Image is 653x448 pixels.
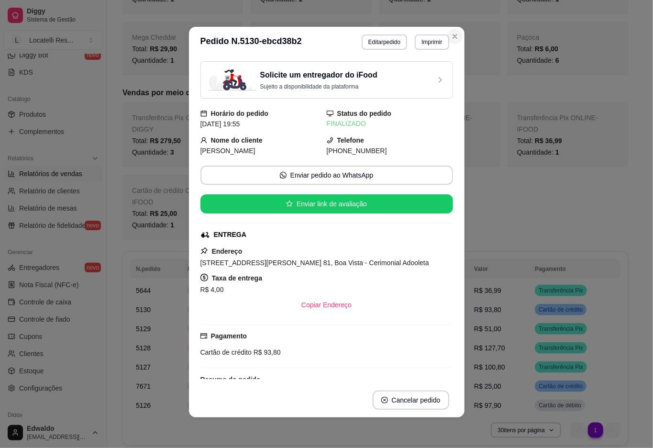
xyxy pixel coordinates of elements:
span: pushpin [200,247,208,255]
span: [DATE] 19:55 [200,120,240,128]
button: Copiar Endereço [294,295,359,314]
h3: Pedido N. 5130-ebcd38b2 [200,34,302,50]
span: credit-card [200,333,207,339]
span: [PERSON_NAME] [200,147,255,155]
button: Editarpedido [362,34,407,50]
span: desktop [327,110,333,117]
span: close-circle [381,397,388,403]
strong: Nome do cliente [211,136,263,144]
img: delivery-image [209,69,256,90]
strong: Taxa de entrega [212,274,263,282]
span: Cartão de crédito [200,348,252,356]
span: whats-app [280,172,287,179]
button: Close [447,29,463,44]
p: Sujeito a disponibilidade da plataforma [260,83,377,90]
strong: Resumo do pedido [200,376,261,383]
button: Imprimir [415,34,449,50]
strong: Endereço [212,247,243,255]
span: phone [327,137,333,144]
strong: Horário do pedido [211,110,269,117]
span: star [286,201,293,207]
span: [STREET_ADDRESS][PERSON_NAME] 81, Boa Vista - Cerimonial Adooleta [200,259,429,267]
button: close-circleCancelar pedido [373,391,449,410]
span: R$ 4,00 [200,286,224,293]
strong: Telefone [337,136,365,144]
span: [PHONE_NUMBER] [327,147,387,155]
strong: Status do pedido [337,110,392,117]
strong: Pagamento [211,332,247,340]
span: dollar [200,274,208,281]
h3: Solicite um entregador do iFood [260,69,377,81]
button: whats-appEnviar pedido ao WhatsApp [200,166,453,185]
span: R$ 93,80 [252,348,281,356]
div: FINALIZADO [327,119,453,129]
span: user [200,137,207,144]
button: starEnviar link de avaliação [200,194,453,213]
div: ENTREGA [214,230,246,240]
span: calendar [200,110,207,117]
